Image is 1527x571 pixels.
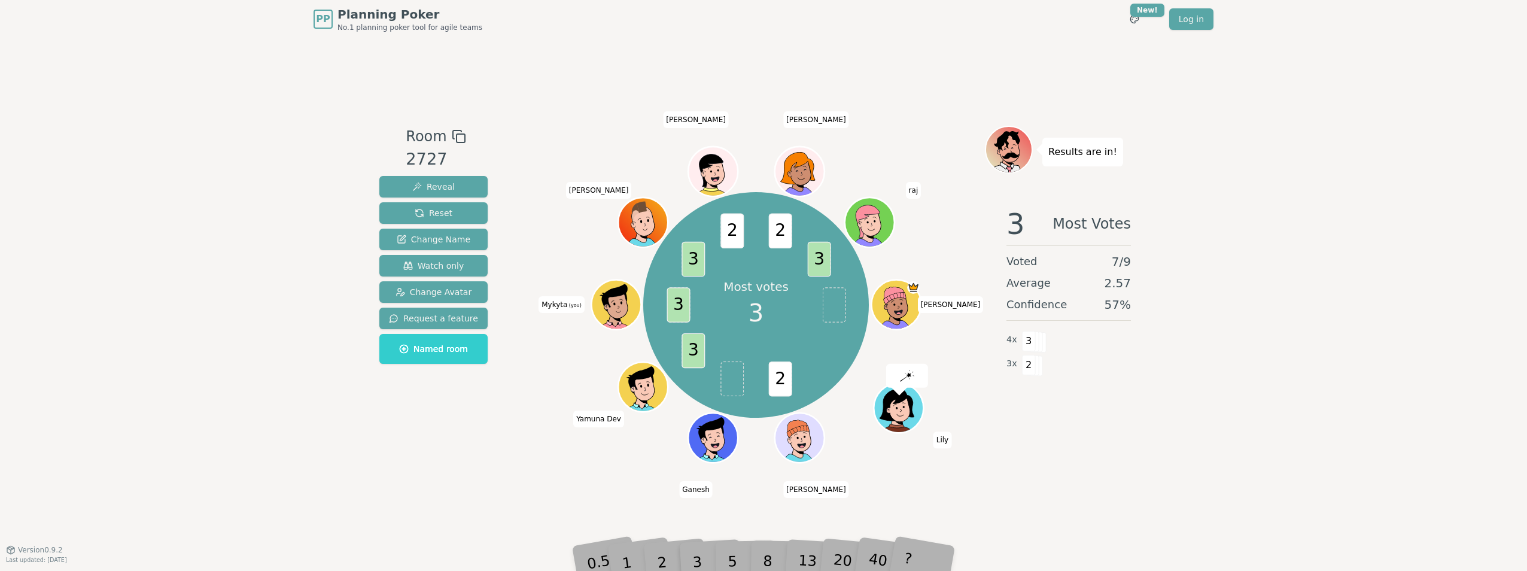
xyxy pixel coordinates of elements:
span: 2 [768,213,792,248]
span: Click to change your name [783,111,849,128]
a: Log in [1169,8,1213,30]
button: Watch only [379,255,488,277]
span: PP [316,12,330,26]
img: reveal [899,370,914,382]
span: Average [1006,275,1051,291]
span: Click to change your name [566,182,632,199]
span: Click to change your name [573,411,624,427]
a: PPPlanning PokerNo.1 planning poker tool for agile teams [314,6,482,32]
span: Last updated: [DATE] [6,557,67,563]
span: 4 x [1006,333,1017,347]
span: Click to change your name [918,296,984,313]
span: Click to change your name [679,481,713,498]
span: 57 % [1105,296,1131,313]
span: Request a feature [389,312,478,324]
button: Named room [379,334,488,364]
span: 2.57 [1104,275,1131,291]
span: Reset [415,207,452,219]
span: 3 [682,241,705,277]
div: New! [1130,4,1164,17]
span: 7 / 9 [1112,253,1131,270]
span: Change Name [397,233,470,245]
span: Planning Poker [337,6,482,23]
span: 3 [682,333,705,368]
button: Change Avatar [379,281,488,303]
span: Named room [399,343,468,355]
span: Click to change your name [906,182,921,199]
span: 3 [667,287,690,323]
span: 2 [720,213,744,248]
p: Most votes [723,278,789,295]
span: Click to change your name [663,111,729,128]
p: Results are in! [1048,144,1117,160]
span: Most Votes [1053,209,1131,238]
span: Voted [1006,253,1038,270]
span: 3 [749,295,763,331]
span: Version 0.9.2 [18,545,63,555]
button: Request a feature [379,308,488,329]
span: 3 [807,241,831,277]
span: Patrick is the host [907,281,920,294]
span: Click to change your name [539,296,585,313]
span: Reveal [412,181,455,193]
span: Change Avatar [396,286,472,298]
span: 2 [768,361,792,396]
span: Click to change your name [933,432,951,448]
span: No.1 planning poker tool for agile teams [337,23,482,32]
button: New! [1124,8,1145,30]
span: 3 x [1006,357,1017,370]
span: 2 [1022,355,1036,375]
span: Confidence [1006,296,1067,313]
div: 2727 [406,147,466,172]
span: 3 [1022,331,1036,351]
span: Watch only [403,260,464,272]
button: Reset [379,202,488,224]
button: Change Name [379,229,488,250]
span: Click to change your name [783,481,849,498]
button: Version0.9.2 [6,545,63,555]
button: Reveal [379,176,488,198]
span: (you) [567,303,582,308]
span: 3 [1006,209,1025,238]
button: Click to change your avatar [593,281,640,328]
span: Room [406,126,446,147]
